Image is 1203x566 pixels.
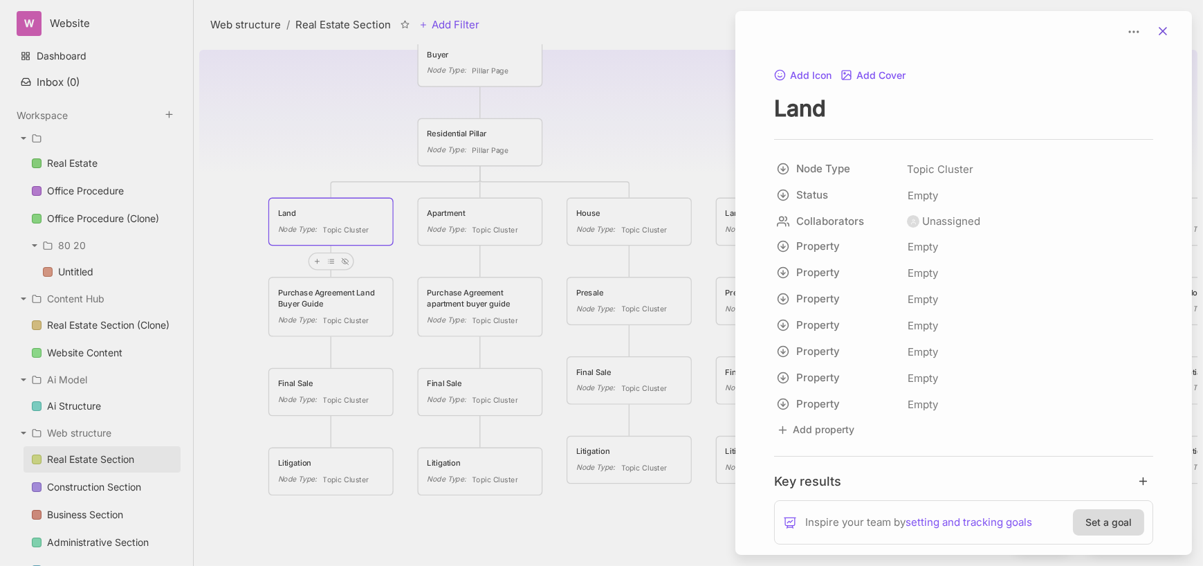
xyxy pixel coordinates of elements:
[774,339,1153,365] div: PropertyEmpty
[796,238,888,255] span: Property
[774,313,1153,339] div: PropertyEmpty
[774,421,858,439] button: Add property
[770,156,903,181] button: Node Type
[796,317,888,334] span: Property
[907,317,939,335] span: Empty
[796,264,888,281] span: Property
[774,392,1153,418] div: PropertyEmpty
[796,161,888,177] span: Node Type
[907,343,939,361] span: Empty
[805,514,1032,531] span: Inspire your team by
[774,365,1153,392] div: PropertyEmpty
[796,343,888,360] span: Property
[774,183,1153,209] div: StatusEmpty
[907,187,939,205] span: Empty
[774,473,841,489] h4: Key results
[907,369,939,387] span: Empty
[1073,509,1144,536] button: Set a goal
[770,260,903,285] button: Property
[907,161,973,178] span: Topic Cluster
[770,313,903,338] button: Property
[774,70,832,82] button: Add Icon
[774,286,1153,313] div: PropertyEmpty
[841,70,906,82] button: Add Cover
[796,187,888,203] span: Status
[770,234,903,259] button: Property
[774,209,1153,234] div: CollaboratorsUnassigned
[774,94,1153,122] textarea: node title
[1137,475,1154,488] button: add key result
[774,260,1153,286] div: PropertyEmpty
[796,291,888,307] span: Property
[907,238,939,256] span: Empty
[770,209,903,234] button: Collaborators
[922,213,980,230] div: Unassigned
[770,392,903,417] button: Property
[774,156,1153,183] div: Node TypeTopic Cluster
[770,365,903,390] button: Property
[907,264,939,282] span: Empty
[770,183,903,208] button: Status
[796,396,888,412] span: Property
[907,291,939,309] span: Empty
[774,234,1153,260] div: PropertyEmpty
[770,286,903,311] button: Property
[906,514,1032,531] a: setting and tracking goals
[796,213,888,230] span: Collaborators
[796,369,888,386] span: Property
[770,339,903,364] button: Property
[907,396,939,414] span: Empty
